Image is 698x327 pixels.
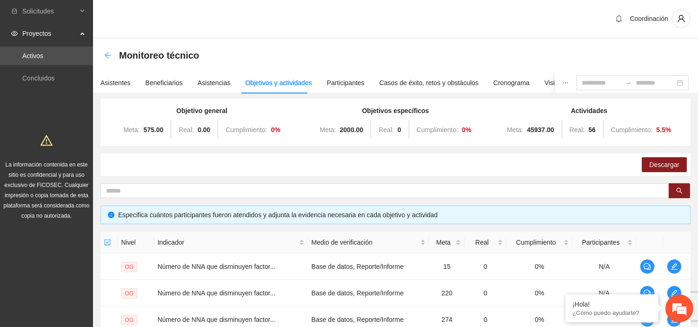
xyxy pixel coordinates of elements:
button: comment [640,286,655,300]
span: Cumplimiento [510,237,562,247]
span: info-circle [108,212,114,218]
td: 15 [429,254,465,280]
span: edit [667,289,681,297]
div: Visita de campo y entregables [545,78,632,88]
th: Participantes [572,232,636,254]
span: Cumplimiento: [226,126,267,133]
span: Solicitudes [22,2,77,20]
span: swap-right [625,79,632,87]
span: Coordinación [630,15,669,22]
div: ¡Hola! [572,300,651,308]
span: Cumplimiento: [611,126,652,133]
span: inbox [11,8,18,14]
strong: 2000.00 [340,126,364,133]
td: 0% [506,280,572,307]
strong: 0 [398,126,401,133]
th: Real [465,232,506,254]
td: Base de datos, Reporte/Informe [308,254,430,280]
span: search [676,187,683,195]
button: edit [667,259,682,274]
th: Cumplimiento [506,232,572,254]
span: Descargar [649,160,679,170]
a: Activos [22,52,43,60]
th: Indicador [154,232,308,254]
span: Estamos en línea. [54,109,128,203]
strong: 575.00 [143,126,163,133]
strong: 56 [588,126,596,133]
th: Medio de verificación [308,232,430,254]
span: OG [121,315,138,325]
div: Beneficiarios [146,78,183,88]
strong: Objetivos específicos [362,107,429,114]
span: to [625,79,632,87]
td: 0% [506,254,572,280]
div: Back [104,52,112,60]
strong: 0 % [462,126,471,133]
span: Real [468,237,496,247]
td: N/A [572,254,636,280]
button: bell [612,11,626,26]
strong: Objetivo general [176,107,227,114]
span: Meta: [320,126,336,133]
textarea: Escriba su mensaje y pulse “Intro” [5,224,177,256]
button: edit [667,286,682,300]
span: OG [121,262,138,272]
span: Real: [379,126,394,133]
span: Medio de verificación [312,237,419,247]
div: Cronograma [493,78,530,88]
button: Descargar [642,157,687,172]
div: Participantes [327,78,365,88]
span: user [672,14,690,23]
span: Meta: [123,126,140,133]
a: Concluidos [22,74,54,82]
span: OG [121,288,138,299]
span: Proyectos [22,24,77,43]
strong: 0.00 [198,126,210,133]
td: Base de datos, Reporte/Informe [308,280,430,307]
span: Número de NNA que disminuyen factor... [158,263,276,270]
span: bell [612,15,626,22]
th: Nivel [118,232,154,254]
strong: Actividades [571,107,608,114]
td: N/A [572,280,636,307]
div: Especifica cuántos participantes fueron atendidos y adjunta la evidencia necesaria en cada objeti... [118,210,683,220]
span: Participantes [576,237,625,247]
span: La información contenida en este sitio es confidencial y para uso exclusivo de FICOSEC. Cualquier... [4,161,90,219]
th: Meta [429,232,465,254]
span: Indicador [158,237,297,247]
div: Casos de éxito, retos y obstáculos [379,78,479,88]
strong: 0 % [271,126,280,133]
span: eye [11,30,18,37]
strong: 5.5 % [656,126,671,133]
span: check-square [104,239,111,246]
div: Asistentes [100,78,131,88]
p: ¿Cómo puedo ayudarte? [572,309,651,316]
div: Objetivos y actividades [246,78,312,88]
strong: 45937.00 [527,126,554,133]
div: Chatee con nosotros ahora [48,47,156,60]
td: 220 [429,280,465,307]
span: Cumplimiento: [417,126,458,133]
span: arrow-left [104,52,112,59]
button: search [669,183,690,198]
div: Minimizar ventana de chat en vivo [153,5,175,27]
div: Asistencias [198,78,231,88]
span: Meta: [507,126,523,133]
span: edit [667,263,681,270]
td: 0 [465,254,506,280]
span: Real: [570,126,585,133]
button: ellipsis [555,72,576,93]
span: warning [40,134,53,147]
button: user [672,9,691,28]
span: Meta [433,237,454,247]
td: 0 [465,280,506,307]
button: comment [640,259,655,274]
span: ellipsis [562,80,569,86]
span: Número de NNA que disminuyen factor... [158,289,276,297]
span: Número de NNA que disminuyen factor... [158,316,276,323]
span: Monitoreo técnico [119,48,199,63]
span: Real: [179,126,194,133]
